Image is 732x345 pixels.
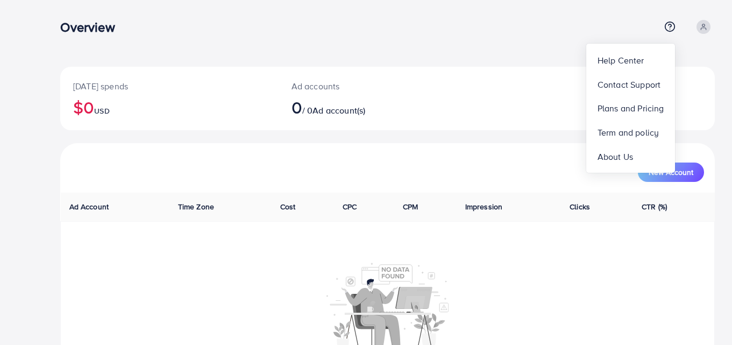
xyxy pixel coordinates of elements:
span: Ad account(s) [312,104,365,116]
span: USD [94,105,109,116]
span: Help Center [598,54,644,67]
p: [DATE] spends [73,80,266,93]
h2: / 0 [292,97,429,117]
span: CTR (%) [642,201,667,212]
h2: $0 [73,97,266,117]
span: New Account [649,168,693,176]
span: Term and policy [598,126,659,139]
p: Ad accounts [292,80,429,93]
span: CPC [343,201,357,212]
span: Impression [465,201,503,212]
span: Time Zone [178,201,214,212]
span: Clicks [570,201,590,212]
span: Plans and Pricing [598,102,664,115]
h3: Overview [60,19,123,35]
span: Contact Support [598,78,660,91]
span: Ad Account [69,201,109,212]
span: About Us [598,150,633,163]
span: Cost [280,201,296,212]
span: CPM [403,201,418,212]
span: 0 [292,95,302,119]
